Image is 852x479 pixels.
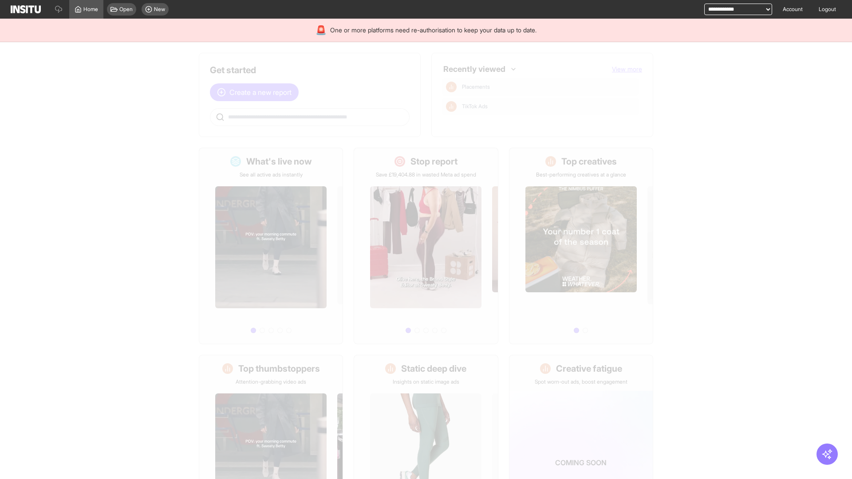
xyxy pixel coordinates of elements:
[119,6,133,13] span: Open
[11,5,41,13] img: Logo
[154,6,165,13] span: New
[316,24,327,36] div: 🚨
[83,6,98,13] span: Home
[330,26,536,35] span: One or more platforms need re-authorisation to keep your data up to date.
